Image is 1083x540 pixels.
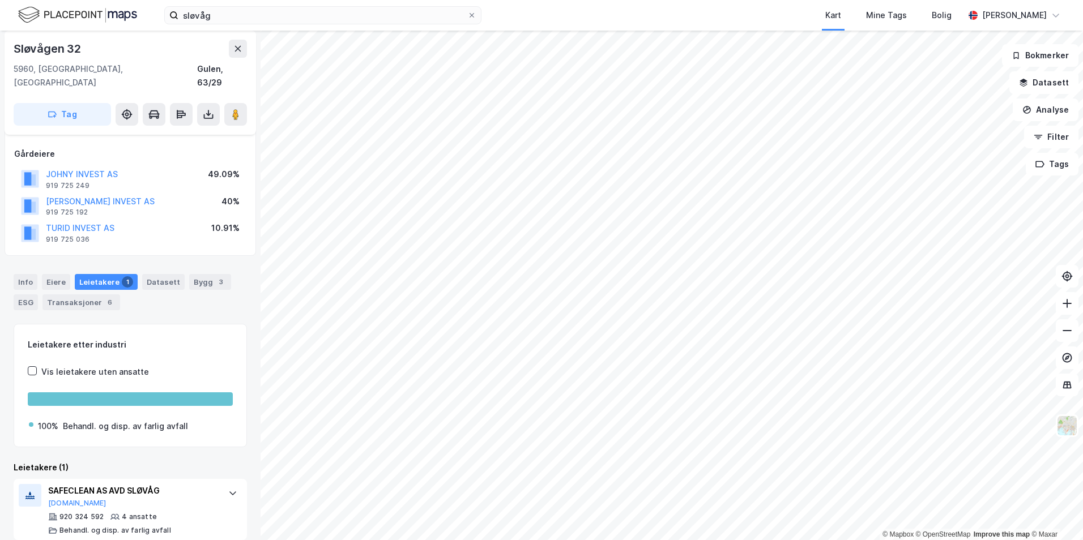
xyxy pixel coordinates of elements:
div: Mine Tags [866,8,907,22]
div: Eiere [42,274,70,290]
div: Bygg [189,274,231,290]
div: 6 [104,297,116,308]
div: 919 725 192 [46,208,88,217]
div: 40% [221,195,240,208]
div: 920 324 592 [59,512,104,521]
div: Leietakere etter industri [28,338,233,352]
div: Info [14,274,37,290]
div: Datasett [142,274,185,290]
input: Søk på adresse, matrikkel, gårdeiere, leietakere eller personer [178,7,467,24]
div: Gårdeiere [14,147,246,161]
button: Analyse [1013,98,1078,121]
button: [DOMAIN_NAME] [48,499,106,508]
div: ESG [14,294,38,310]
button: Tags [1026,153,1078,175]
div: Transaksjoner [42,294,120,310]
div: 4 ansatte [122,512,157,521]
div: [PERSON_NAME] [982,8,1047,22]
button: Filter [1024,126,1078,148]
a: OpenStreetMap [916,530,971,538]
button: Tag [14,103,111,126]
div: Bolig [932,8,952,22]
img: logo.f888ab2527a4732fd821a326f86c7f29.svg [18,5,137,25]
button: Bokmerker [1002,44,1078,67]
div: 49.09% [208,168,240,181]
div: 5960, [GEOGRAPHIC_DATA], [GEOGRAPHIC_DATA] [14,62,197,89]
div: 1 [122,276,133,288]
div: Sløvågen 32 [14,40,83,58]
div: 100% [38,419,58,433]
iframe: Chat Widget [1026,486,1083,540]
div: SAFECLEAN AS AVD SLØVÅG [48,484,217,498]
div: Leietakere (1) [14,461,247,474]
button: Datasett [1009,71,1078,94]
div: 919 725 036 [46,235,89,244]
div: Leietakere [75,274,138,290]
img: Z [1056,415,1078,436]
div: Gulen, 63/29 [197,62,247,89]
div: 919 725 249 [46,181,89,190]
a: Mapbox [882,530,914,538]
div: Behandl. og disp. av farlig avfall [63,419,188,433]
div: Kart [825,8,841,22]
div: 10.91% [211,221,240,235]
div: 3 [215,276,227,288]
a: Improve this map [974,530,1030,538]
div: Behandl. og disp. av farlig avfall [59,526,171,535]
div: Vis leietakere uten ansatte [41,365,149,379]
